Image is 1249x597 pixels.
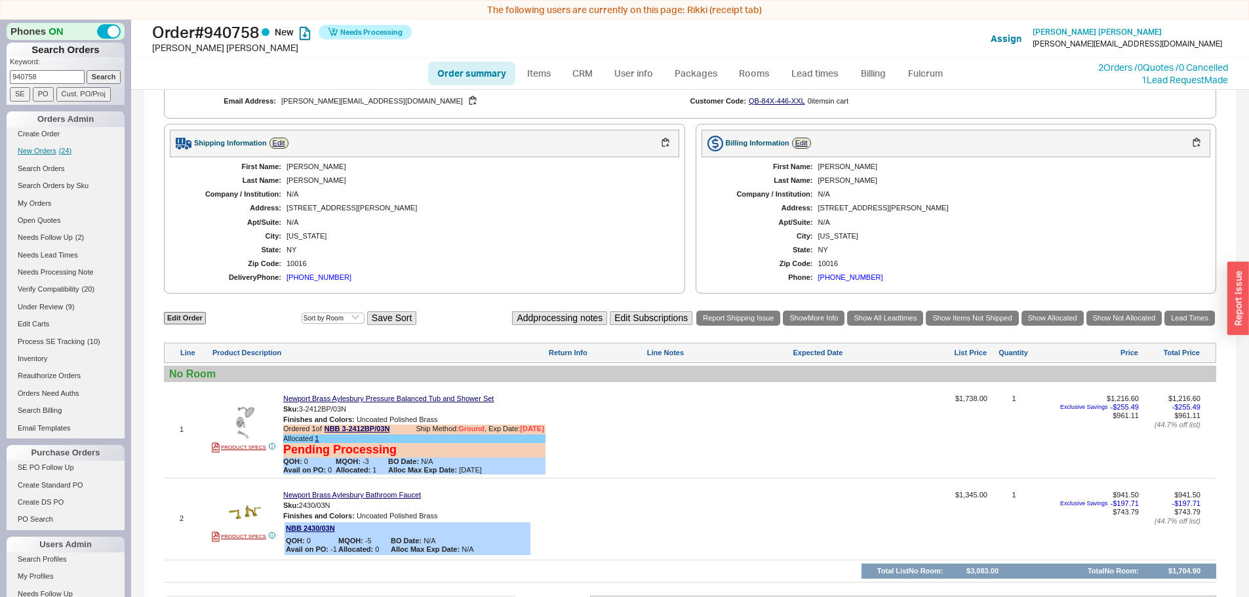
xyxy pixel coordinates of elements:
[183,163,281,171] div: First Name:
[336,457,388,466] span: -3
[926,311,1018,326] a: Show Items Not Shipped
[647,349,791,357] div: Line Notes
[696,311,780,326] a: Report Shipping Issue
[388,457,467,466] span: N/A
[336,466,370,474] b: Allocated:
[283,434,545,443] div: Allocated
[847,311,923,326] a: Show All Leadtimes
[183,190,281,199] div: Company / Institution:
[1174,412,1200,419] span: $961.11
[1060,404,1108,411] span: Exclusive Savings
[7,111,125,127] div: Orders Admin
[715,232,813,241] div: City:
[1141,517,1200,526] div: ( 44.7 % off list)
[336,457,361,465] b: MQOH:
[183,176,281,185] div: Last Name:
[212,349,546,357] div: Product Description
[1168,395,1200,402] span: $1,216.60
[730,62,779,85] a: Rooms
[152,23,628,41] h1: Order # 940758
[1033,39,1222,48] div: [PERSON_NAME][EMAIL_ADDRESS][DOMAIN_NAME]
[191,97,276,106] div: Email Address:
[3,3,1246,16] div: The following users are currently on this page:
[7,231,125,244] a: Needs Follow Up(2)
[1111,403,1139,412] span: - $255.49
[7,317,125,331] a: Edit Carts
[687,4,762,15] span: Rikki (receipt tab)
[1174,491,1200,499] span: $941.50
[183,232,281,241] div: City:
[164,312,206,324] a: Edit Order
[783,311,844,326] button: ShowMore Info
[287,260,666,268] div: 10016
[7,421,125,435] a: Email Templates
[7,197,125,210] a: My Orders
[283,405,299,413] span: Sku:
[1164,311,1215,326] a: Lead Times
[325,425,390,434] a: NBB 3-2412BP/03N
[1113,508,1139,516] span: $743.79
[287,246,666,254] div: NY
[1107,395,1139,402] span: $1,216.60
[391,545,460,553] b: Alloc Max Exp Date:
[518,62,561,85] a: Items
[1033,27,1162,37] span: [PERSON_NAME] [PERSON_NAME]
[391,537,469,545] span: N/A
[818,218,1198,227] div: N/A
[512,311,607,325] button: Addprocessing notes
[7,352,125,366] a: Inventory
[818,176,1198,185] div: [PERSON_NAME]
[152,41,628,54] div: [PERSON_NAME] [PERSON_NAME]
[915,491,987,556] span: $1,345.00
[212,442,266,453] a: PRODUCT SPECS
[1172,499,1200,508] span: - $197.71
[275,26,294,37] span: New
[715,163,813,171] div: First Name:
[287,190,666,199] div: N/A
[1168,567,1200,575] div: $1,704.90
[610,311,692,325] button: Edit Subscriptions
[183,260,281,268] div: Zip Code:
[10,87,30,101] input: SE
[299,501,330,509] span: 2430/03N
[966,567,999,575] div: $3,083.00
[18,268,94,276] span: Needs Processing Note
[87,70,121,84] input: Search
[18,285,79,293] span: Verify Compatibility
[428,62,515,85] a: Order summary
[7,214,125,227] a: Open Quotes
[18,147,56,155] span: New Orders
[818,232,1198,241] div: [US_STATE]
[715,218,813,227] div: Apt/Suite:
[1012,491,1016,556] div: 1
[336,466,388,474] span: 1
[287,232,666,241] div: [US_STATE]
[180,349,210,357] div: Line
[183,204,281,212] div: Address:
[7,265,125,279] a: Needs Processing Note
[915,395,987,474] span: $1,738.00
[1113,412,1139,419] span: $961.11
[7,495,125,509] a: Create DS PO
[793,349,913,357] div: Expected Date
[7,478,125,492] a: Create Standard PO
[1141,74,1228,85] a: 1Lead RequestMade
[7,144,125,158] a: New Orders(24)
[18,233,73,241] span: Needs Follow Up
[7,127,125,141] a: Create Order
[1021,311,1084,326] a: Show Allocated
[1174,508,1200,516] span: $743.79
[286,524,335,532] a: NBB 2430/03N
[283,443,397,457] div: Pending Processing
[792,138,811,149] a: Edit
[338,537,363,545] b: MQOH:
[338,545,373,553] b: Allocated:
[194,139,267,147] div: Shipping Information
[1086,311,1162,326] a: Show Not Allocated
[66,303,74,311] span: ( 9 )
[269,138,288,149] a: Edit
[286,545,338,554] span: -1
[715,246,813,254] div: State:
[665,62,727,85] a: Packages
[7,387,125,400] a: Orders Need Auths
